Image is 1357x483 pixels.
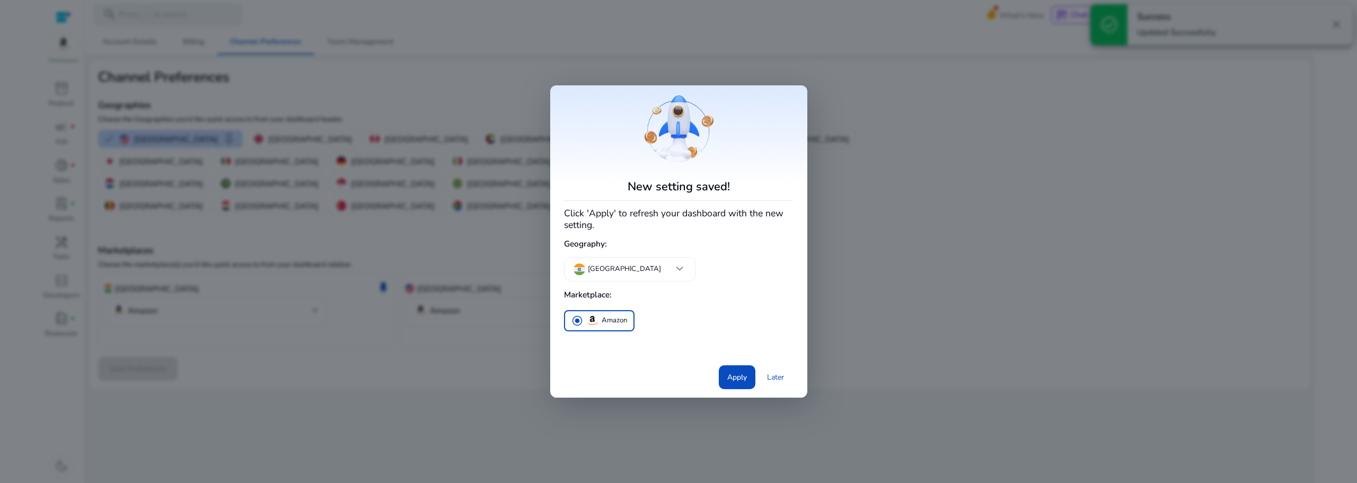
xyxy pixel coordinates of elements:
[585,313,599,327] img: amazon.svg
[602,315,627,326] p: Amazon
[571,315,583,327] span: radio_button_checked
[673,262,686,276] span: keyboard_arrow_down
[564,234,793,253] h5: Geography:
[564,285,793,304] h5: Marketplace:
[719,365,755,389] button: Apply
[757,367,793,388] a: Later
[588,264,661,275] p: [GEOGRAPHIC_DATA]
[564,206,793,231] h4: Click 'Apply' to refresh your dashboard with the new setting.
[727,372,747,383] span: Apply
[574,264,585,275] img: in.svg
